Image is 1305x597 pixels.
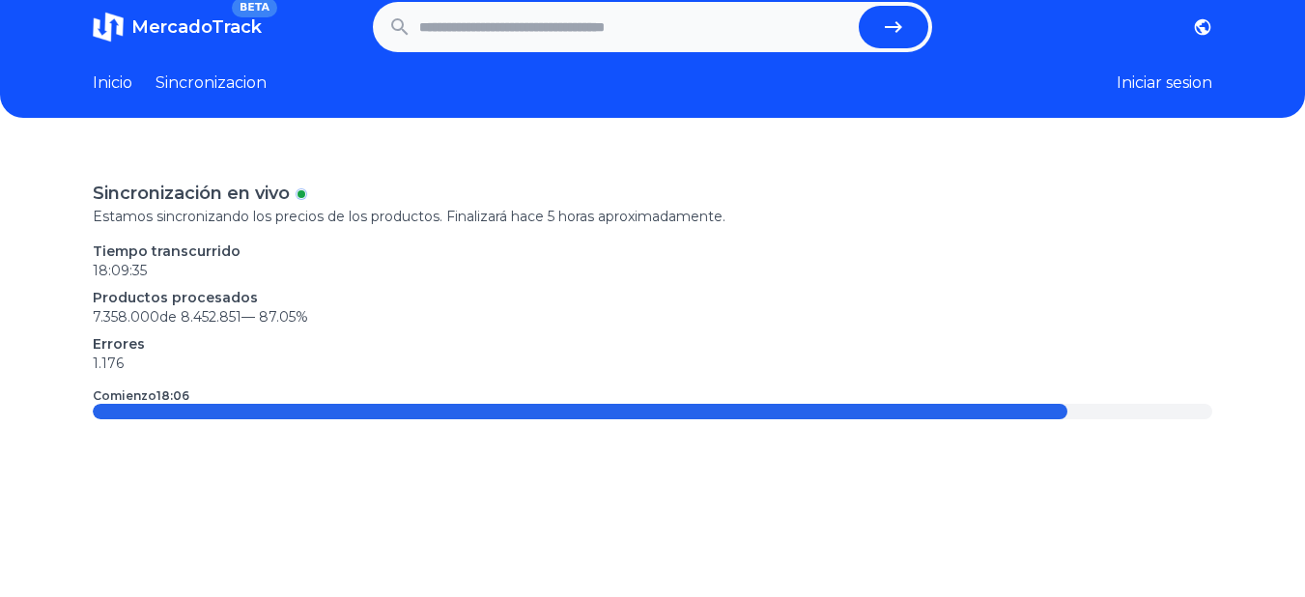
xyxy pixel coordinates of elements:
p: Comienzo [93,388,189,404]
a: Inicio [93,71,132,95]
p: 7.358.000 de 8.452.851 — [93,307,1212,327]
img: MercadoTrack [93,12,124,43]
time: 18:09:35 [93,262,147,279]
p: Sincronización en vivo [93,180,290,207]
p: Tiempo transcurrido [93,242,1212,261]
button: Iniciar sesion [1117,71,1212,95]
p: Errores [93,334,1212,354]
p: Productos procesados [93,288,1212,307]
a: Sincronizacion [156,71,267,95]
p: 1.176 [93,354,1212,373]
p: Estamos sincronizando los precios de los productos. Finalizará hace 5 horas aproximadamente. [93,207,1212,226]
time: 18:06 [156,388,189,403]
a: MercadoTrackBETA [93,12,262,43]
span: 87.05 % [259,308,308,326]
span: MercadoTrack [131,16,262,38]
